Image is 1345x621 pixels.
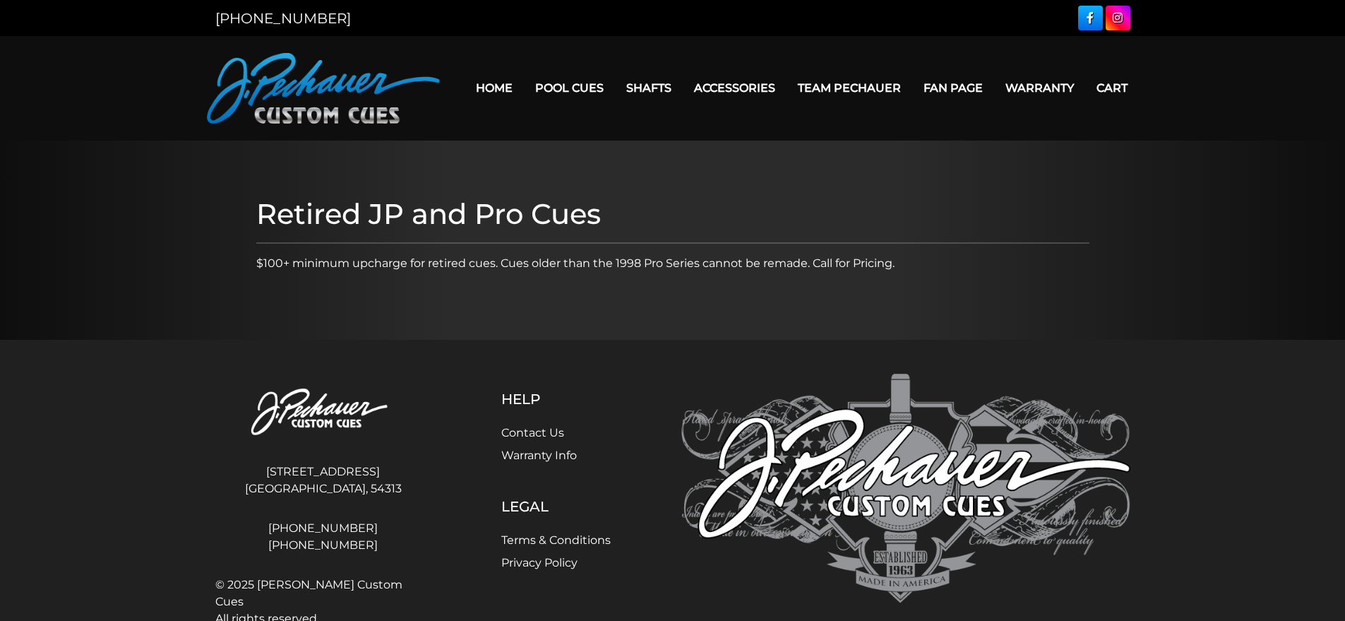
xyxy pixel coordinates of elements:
a: Contact Us [501,426,564,439]
a: Shafts [615,70,683,106]
a: Fan Page [912,70,994,106]
a: Cart [1085,70,1139,106]
a: Terms & Conditions [501,533,611,547]
h1: Retired JP and Pro Cues [256,197,1089,231]
a: Accessories [683,70,787,106]
a: Warranty Info [501,449,577,462]
p: $100+ minimum upcharge for retired cues. Cues older than the 1998 Pro Series cannot be remade. Ca... [256,255,1089,272]
img: Pechauer Custom Cues [681,374,1130,603]
a: [PHONE_NUMBER] [215,520,431,537]
address: [STREET_ADDRESS] [GEOGRAPHIC_DATA], 54313 [215,458,431,503]
a: Home [465,70,524,106]
h5: Help [501,391,611,408]
a: Team Pechauer [787,70,912,106]
img: Pechauer Custom Cues [215,374,431,452]
a: [PHONE_NUMBER] [215,10,351,27]
a: Warranty [994,70,1085,106]
a: Pool Cues [524,70,615,106]
h5: Legal [501,498,611,515]
img: Pechauer Custom Cues [207,53,440,124]
a: [PHONE_NUMBER] [215,537,431,554]
a: Privacy Policy [501,556,578,569]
